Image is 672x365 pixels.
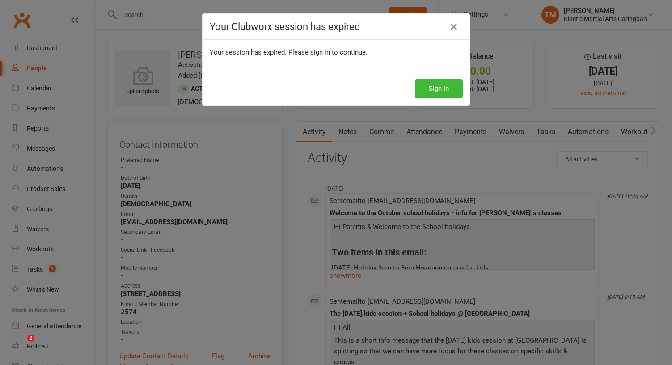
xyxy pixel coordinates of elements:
[415,79,463,98] button: Sign In
[447,20,461,34] a: Close
[9,335,30,356] iframe: Intercom live chat
[210,48,368,56] span: Your session has expired. Please sign in to continue.
[27,335,34,342] span: 2
[210,21,463,32] h4: Your Clubworx session has expired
